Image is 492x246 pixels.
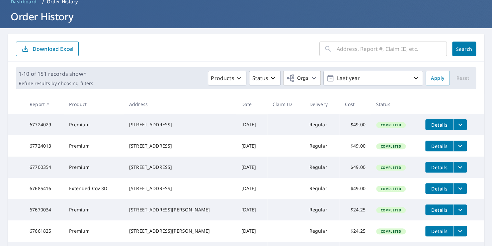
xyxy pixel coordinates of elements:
button: filesDropdownBtn-67700354 [453,162,467,173]
span: Details [429,143,449,149]
td: [DATE] [236,178,267,199]
td: [DATE] [236,114,267,135]
button: detailsBtn-67670034 [425,204,453,215]
td: 67700354 [24,157,64,178]
th: Status [371,94,420,114]
span: Orgs [286,74,308,82]
td: Regular [304,199,339,220]
button: Apply [426,71,450,85]
p: Products [211,74,234,82]
button: detailsBtn-67700354 [425,162,453,173]
span: Completed [377,123,405,127]
span: Completed [377,186,405,191]
div: [STREET_ADDRESS] [129,164,231,171]
td: Regular [304,220,339,242]
span: Completed [377,144,405,149]
p: Download Excel [33,45,73,53]
td: Premium [64,157,124,178]
td: $49.00 [339,157,370,178]
th: Cost [339,94,370,114]
span: Completed [377,229,405,234]
span: Apply [431,74,444,82]
button: Status [249,71,281,85]
span: Details [429,228,449,234]
th: Address [124,94,236,114]
th: Delivery [304,94,339,114]
span: Details [429,122,449,128]
td: $49.00 [339,114,370,135]
button: Search [452,42,476,56]
span: Completed [377,165,405,170]
p: Status [252,74,268,82]
button: filesDropdownBtn-67685416 [453,183,467,194]
td: Regular [304,135,339,157]
span: Details [429,164,449,171]
p: 1-10 of 151 records shown [19,70,93,78]
th: Date [236,94,267,114]
span: Details [429,185,449,192]
td: $49.00 [339,178,370,199]
th: Claim ID [267,94,304,114]
button: filesDropdownBtn-67724029 [453,119,467,130]
span: Completed [377,208,405,212]
td: 67661825 [24,220,64,242]
td: Regular [304,157,339,178]
td: [DATE] [236,220,267,242]
td: Premium [64,114,124,135]
button: Products [208,71,246,85]
button: Download Excel [16,42,79,56]
input: Address, Report #, Claim ID, etc. [337,40,447,58]
button: detailsBtn-67685416 [425,183,453,194]
td: Regular [304,178,339,199]
p: Last year [334,72,412,84]
span: Details [429,207,449,213]
td: 67724029 [24,114,64,135]
td: Regular [304,114,339,135]
div: [STREET_ADDRESS] [129,143,231,149]
td: Extended Cov 3D [64,178,124,199]
button: filesDropdownBtn-67724013 [453,141,467,151]
td: 67670034 [24,199,64,220]
th: Report # [24,94,64,114]
div: [STREET_ADDRESS][PERSON_NAME] [129,228,231,234]
p: Refine results by choosing filters [19,80,93,86]
td: $24.25 [339,220,370,242]
button: detailsBtn-67724029 [425,119,453,130]
td: Premium [64,135,124,157]
td: $49.00 [339,135,370,157]
td: Premium [64,199,124,220]
td: 67724013 [24,135,64,157]
button: Orgs [283,71,321,85]
h1: Order History [8,10,484,23]
div: [STREET_ADDRESS] [129,121,231,128]
button: filesDropdownBtn-67661825 [453,226,467,236]
button: Last year [323,71,423,85]
td: Premium [64,220,124,242]
button: detailsBtn-67661825 [425,226,453,236]
td: [DATE] [236,199,267,220]
td: [DATE] [236,157,267,178]
span: Search [457,46,471,52]
td: 67685416 [24,178,64,199]
td: [DATE] [236,135,267,157]
div: [STREET_ADDRESS][PERSON_NAME] [129,206,231,213]
th: Product [64,94,124,114]
td: $24.25 [339,199,370,220]
button: detailsBtn-67724013 [425,141,453,151]
button: filesDropdownBtn-67670034 [453,204,467,215]
div: [STREET_ADDRESS] [129,185,231,192]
